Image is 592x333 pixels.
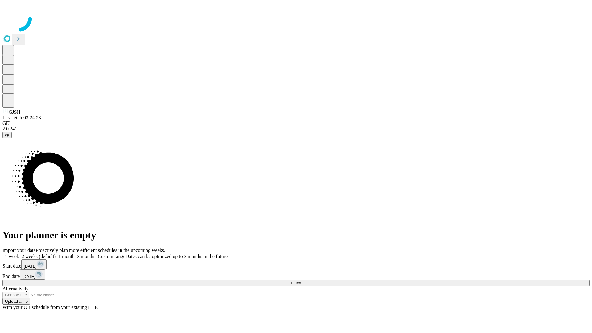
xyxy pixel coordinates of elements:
[291,281,301,285] span: Fetch
[20,269,45,280] button: [DATE]
[2,229,590,241] h1: Your planner is empty
[21,259,47,269] button: [DATE]
[5,254,19,259] span: 1 week
[125,254,229,259] span: Dates can be optimized up to 3 months in the future.
[36,248,165,253] span: Proactively plan more efficient schedules in the upcoming weeks.
[2,269,590,280] div: End date
[2,121,590,126] div: GEI
[9,109,20,115] span: GJSH
[2,305,98,310] span: With your OR schedule from your existing EHR
[2,280,590,286] button: Fetch
[2,298,30,305] button: Upload a file
[5,133,9,137] span: @
[2,286,28,291] span: Alternatively
[22,274,35,279] span: [DATE]
[2,248,36,253] span: Import your data
[2,126,590,132] div: 2.0.241
[2,259,590,269] div: Start date
[58,254,75,259] span: 1 month
[77,254,95,259] span: 3 months
[98,254,125,259] span: Custom range
[2,115,41,120] span: Last fetch: 03:24:53
[2,132,12,138] button: @
[22,254,56,259] span: 2 weeks (default)
[24,264,37,269] span: [DATE]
